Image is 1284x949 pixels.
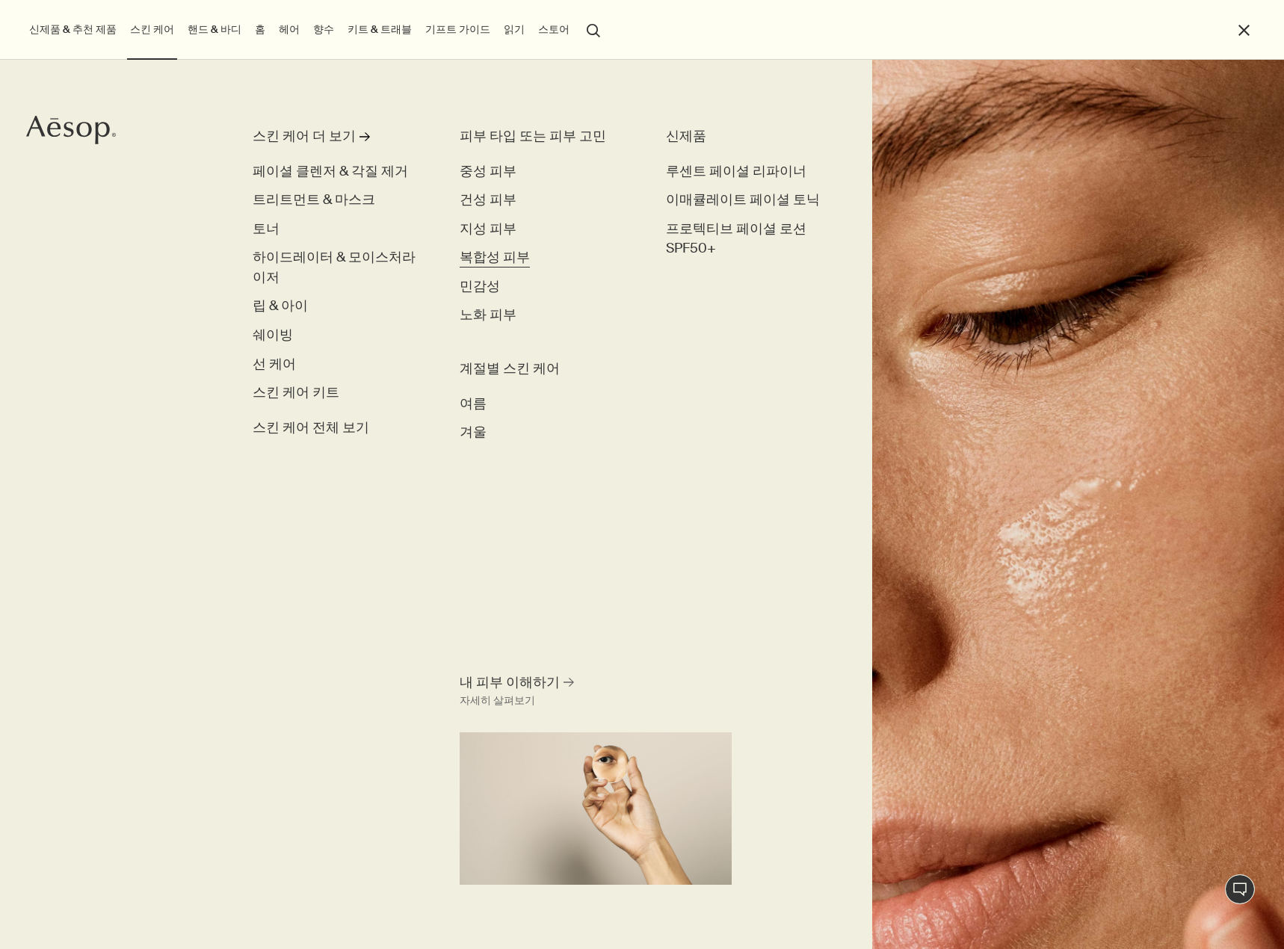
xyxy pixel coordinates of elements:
a: 페이셜 클렌저 & 각질 제거 [253,162,408,182]
span: 중성 피부 [460,163,516,180]
a: 건성 피부 [460,191,516,211]
span: 이매큘레이트 페이셜 토닉 [666,191,820,208]
a: 스킨 케어 전체 보기 [253,412,369,439]
a: 루센트 페이셜 리파이너 [666,162,806,182]
a: 중성 피부 [460,162,516,182]
a: 쉐이빙 [253,326,293,346]
div: 신제품 [666,127,833,147]
button: 메뉴 닫기 [1235,22,1253,39]
a: 노화 피부 [460,306,516,326]
a: 핸드 & 바디 [185,19,244,40]
span: 프로텍티브 페이셜 로션 SPF50+ [666,220,806,258]
a: 키트 & 트래블 [345,19,415,40]
a: 프로텍티브 페이셜 로션 SPF50+ [666,220,833,259]
span: 트리트먼트 & 마스크 [253,191,375,208]
span: 토너 [253,220,280,238]
button: 신제품 & 추천 제품 [26,19,120,40]
h3: 피부 타입 또는 피부 고민 [460,127,627,147]
a: 겨울 [460,423,487,443]
span: 페이셜 클렌저 & 각질 제거 [253,163,408,180]
div: 스킨 케어 더 보기 [253,127,356,147]
span: 내 피부 이해하기 [460,673,560,692]
a: 내 피부 이해하기 자세히 살펴보기A hand holding a mirror reflecting her eye [456,670,735,885]
a: 스킨 케어 키트 [253,383,339,404]
span: 노화 피부 [460,306,516,324]
svg: Aesop [26,115,116,145]
a: 읽기 [501,19,528,40]
a: 이매큘레이트 페이셜 토닉 [666,191,820,211]
a: 복합성 피부 [460,248,530,268]
span: 민감성 [460,278,500,295]
span: 루센트 페이셜 리파이너 [666,163,806,180]
a: 하이드레이터 & 모이스처라이저 [253,248,422,288]
a: 스킨 케어 [127,19,177,40]
a: 트리트먼트 & 마스크 [253,191,375,211]
span: 하이드레이터 & 모이스처라이저 [253,249,416,286]
span: 지성 피부 [460,220,516,238]
span: 겨울 [460,424,487,441]
a: 헤어 [276,19,303,40]
a: Aesop [26,115,116,149]
span: 스킨 케어 전체 보기 [253,418,369,439]
span: 복합성 피부 [460,249,530,266]
button: 검색창 열기 [580,15,607,43]
a: 지성 피부 [460,220,516,240]
a: 스킨 케어 더 보기 [253,127,422,153]
span: 여름 [460,395,487,412]
span: 스킨 케어 키트 [253,384,339,401]
span: 선 케어 [253,356,296,373]
a: 기프트 가이드 [422,19,493,40]
span: 립 & 아이 [253,297,308,315]
a: 향수 [310,19,337,40]
a: 여름 [460,395,487,415]
h3: 계절별 스킨 케어 [460,359,627,380]
span: 건성 피부 [460,191,516,208]
a: 토너 [253,220,280,240]
a: 민감성 [460,277,500,297]
a: 홈 [252,19,268,40]
a: 립 & 아이 [253,297,308,317]
div: 자세히 살펴보기 [460,692,535,710]
button: 스토어 [535,19,572,40]
img: Woman holding her face with her hands [872,60,1284,949]
span: 쉐이빙 [253,327,293,344]
button: 1:1 채팅 상담 [1225,874,1255,904]
a: 선 케어 [253,355,296,375]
